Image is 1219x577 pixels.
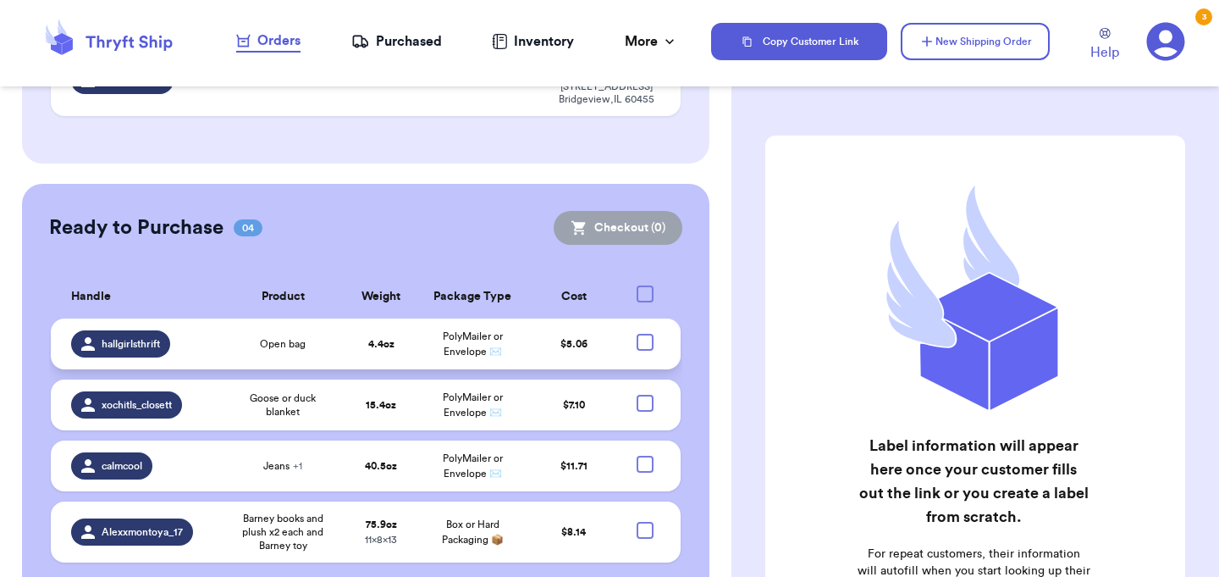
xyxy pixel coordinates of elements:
span: $ 5.06 [560,339,587,349]
span: Goose or duck blanket [232,391,334,419]
a: Inventory [492,31,574,52]
span: Help [1090,42,1119,63]
div: 3 [1195,8,1212,25]
a: Purchased [351,31,442,52]
span: + 1 [293,461,302,471]
div: [STREET_ADDRESS] Bridgeview , IL 60455 [552,80,660,106]
span: calmcool [102,459,142,473]
span: $ 11.71 [560,461,587,471]
span: 11 x 8 x 13 [365,535,397,545]
div: More [625,31,678,52]
span: xochitls_closett [102,398,172,412]
th: Product [222,275,345,319]
h2: Ready to Purchase [49,214,223,241]
a: Orders [236,31,301,53]
span: PolyMailer or Envelope ✉️ [443,331,503,357]
strong: 15.4 oz [366,400,396,410]
a: Help [1090,28,1119,63]
span: hallgirlsthrift [102,337,160,351]
button: New Shipping Order [901,23,1050,60]
h2: Label information will appear here once your customer fills out the link or you create a label fr... [857,434,1090,529]
strong: 4.4 oz [368,339,394,349]
span: Barney books and plush x2 each and Barney toy [232,512,334,552]
span: Open bag [260,337,306,351]
span: PolyMailer or Envelope ✉️ [443,453,503,479]
strong: 40.5 oz [365,461,397,471]
span: Box or Hard Packaging 📦 [442,519,504,545]
th: Weight [345,275,418,319]
span: Alexxmontoya_17 [102,525,183,539]
span: 04 [234,219,262,236]
div: Orders [236,31,301,51]
span: Jeans [263,459,302,473]
th: Cost [527,275,619,319]
span: Handle [71,288,111,306]
a: 3 [1146,22,1185,61]
span: $ 7.10 [563,400,585,410]
strong: 75.9 oz [366,519,397,530]
span: PolyMailer or Envelope ✉️ [443,392,503,418]
button: Checkout (0) [554,211,682,245]
button: Copy Customer Link [711,23,887,60]
th: Package Type [417,275,527,319]
span: $ 8.14 [561,527,586,537]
